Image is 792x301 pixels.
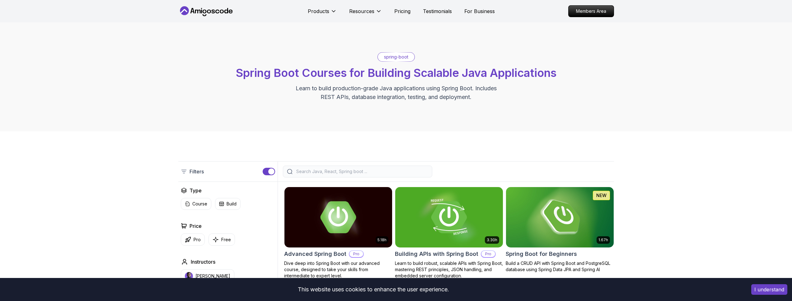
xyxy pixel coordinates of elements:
p: Learn to build robust, scalable APIs with Spring Boot, mastering REST principles, JSON handling, ... [395,260,503,279]
div: This website uses cookies to enhance the user experience. [5,283,742,296]
button: Accept cookies [751,284,787,295]
img: Advanced Spring Boot card [284,187,392,247]
p: Dive deep into Spring Boot with our advanced course, designed to take your skills from intermedia... [284,260,392,279]
a: Members Area [568,5,614,17]
h2: Price [190,222,202,230]
img: Building APIs with Spring Boot card [395,187,503,247]
p: Free [221,237,231,243]
p: Filters [190,168,204,175]
h2: Building APIs with Spring Boot [395,250,478,258]
a: Testimonials [423,7,452,15]
a: Advanced Spring Boot card5.18hAdvanced Spring BootProDive deep into Spring Boot with our advanced... [284,187,392,279]
a: Spring Boot for Beginners card1.67hNEWSpring Boot for BeginnersBuild a CRUD API with Spring Boot ... [506,187,614,273]
button: Course [181,198,211,210]
h2: Type [190,187,202,194]
p: Pro [481,251,495,257]
a: Pricing [394,7,410,15]
p: [PERSON_NAME] [195,273,230,279]
p: Build a CRUD API with Spring Boot and PostgreSQL database using Spring Data JPA and Spring AI [506,260,614,273]
a: Building APIs with Spring Boot card3.30hBuilding APIs with Spring BootProLearn to build robust, s... [395,187,503,279]
p: 5.18h [377,238,387,242]
p: 3.30h [487,238,497,242]
p: Members Area [569,6,614,17]
p: Build [227,201,237,207]
h2: Advanced Spring Boot [284,250,346,258]
p: Products [308,7,329,15]
h2: Spring Boot for Beginners [506,250,577,258]
h2: Instructors [191,258,215,266]
button: Pro [181,233,205,246]
p: Pro [194,237,201,243]
span: Spring Boot Courses for Building Scalable Java Applications [236,66,556,80]
button: Free [209,233,235,246]
button: instructor img[PERSON_NAME] [181,269,234,283]
input: Search Java, React, Spring boot ... [295,168,428,175]
p: 1.67h [598,238,608,242]
p: Course [192,201,207,207]
p: Resources [349,7,374,15]
p: Pro [349,251,363,257]
button: Build [215,198,241,210]
img: instructor img [185,272,193,280]
img: Spring Boot for Beginners card [506,187,614,247]
p: spring-boot [384,54,408,60]
p: Learn to build production-grade Java applications using Spring Boot. Includes REST APIs, database... [292,84,501,101]
button: Products [308,7,337,20]
a: For Business [464,7,495,15]
p: NEW [596,192,607,199]
button: Resources [349,7,382,20]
